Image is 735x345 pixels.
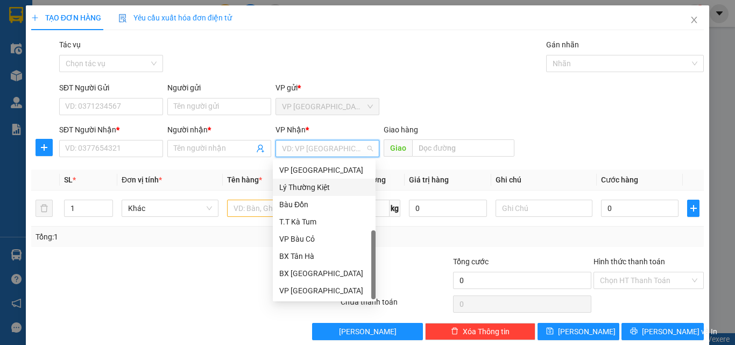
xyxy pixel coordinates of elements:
[122,175,162,184] span: Đơn vị tính
[282,98,373,115] span: VP Ninh Sơn
[409,200,486,217] input: 0
[273,282,376,299] div: VP Ninh Sơn
[340,296,452,315] div: Chưa thanh toán
[279,164,369,176] div: VP [GEOGRAPHIC_DATA]
[36,139,53,156] button: plus
[491,170,597,191] th: Ghi chú
[621,323,704,340] button: printer[PERSON_NAME] và In
[36,231,285,243] div: Tổng: 1
[275,82,379,94] div: VP gửi
[425,323,535,340] button: deleteXóa Thông tin
[384,125,418,134] span: Giao hàng
[273,265,376,282] div: BX Tân Châu
[593,257,665,266] label: Hình thức thanh toán
[339,326,397,337] span: [PERSON_NAME]
[64,175,73,184] span: SL
[279,181,369,193] div: Lý Thường Kiệt
[279,216,369,228] div: T.T Kà Tum
[36,200,53,217] button: delete
[312,323,422,340] button: [PERSON_NAME]
[118,14,127,23] img: icon
[546,327,554,336] span: save
[31,14,39,22] span: plus
[273,230,376,248] div: VP Bàu Cỏ
[279,267,369,279] div: BX [GEOGRAPHIC_DATA]
[227,175,262,184] span: Tên hàng
[126,10,152,22] span: Nhận:
[279,285,369,297] div: VP [GEOGRAPHIC_DATA]
[273,161,376,179] div: VP Tân Bình
[687,200,699,217] button: plus
[601,175,638,184] span: Cước hàng
[9,35,118,48] div: THÀNH
[451,327,458,336] span: delete
[126,22,213,35] div: Nhung
[538,323,620,340] button: save[PERSON_NAME]
[36,143,52,152] span: plus
[9,48,118,63] div: 0986930331
[31,13,101,22] span: TẠO ĐƠN HÀNG
[409,175,449,184] span: Giá trị hàng
[275,125,306,134] span: VP Nhận
[688,204,699,213] span: plus
[558,326,616,337] span: [PERSON_NAME]
[384,139,412,157] span: Giao
[273,248,376,265] div: BX Tân Hà
[59,124,163,136] div: SĐT Người Nhận
[279,250,369,262] div: BX Tân Hà
[679,5,709,36] button: Close
[279,233,369,245] div: VP Bàu Cỏ
[273,213,376,230] div: T.T Kà Tum
[59,82,163,94] div: SĐT Người Gửi
[126,35,213,50] div: 0941208448
[690,16,698,24] span: close
[453,257,489,266] span: Tổng cước
[167,124,271,136] div: Người nhận
[9,10,26,22] span: Gửi:
[8,69,120,82] div: 30.000
[167,82,271,94] div: Người gửi
[118,13,232,22] span: Yêu cầu xuất hóa đơn điện tử
[390,200,400,217] span: kg
[630,327,638,336] span: printer
[256,144,265,153] span: user-add
[642,326,717,337] span: [PERSON_NAME] và In
[9,9,118,35] div: VP [GEOGRAPHIC_DATA]
[8,71,25,82] span: CR :
[128,200,212,216] span: Khác
[496,200,592,217] input: Ghi Chú
[412,139,514,157] input: Dọc đường
[59,40,81,49] label: Tác vụ
[463,326,510,337] span: Xóa Thông tin
[273,196,376,213] div: Bàu Đồn
[546,40,579,49] label: Gán nhãn
[227,200,324,217] input: VD: Bàn, Ghế
[279,199,369,210] div: Bàu Đồn
[126,9,213,22] div: An Sương
[273,179,376,196] div: Lý Thường Kiệt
